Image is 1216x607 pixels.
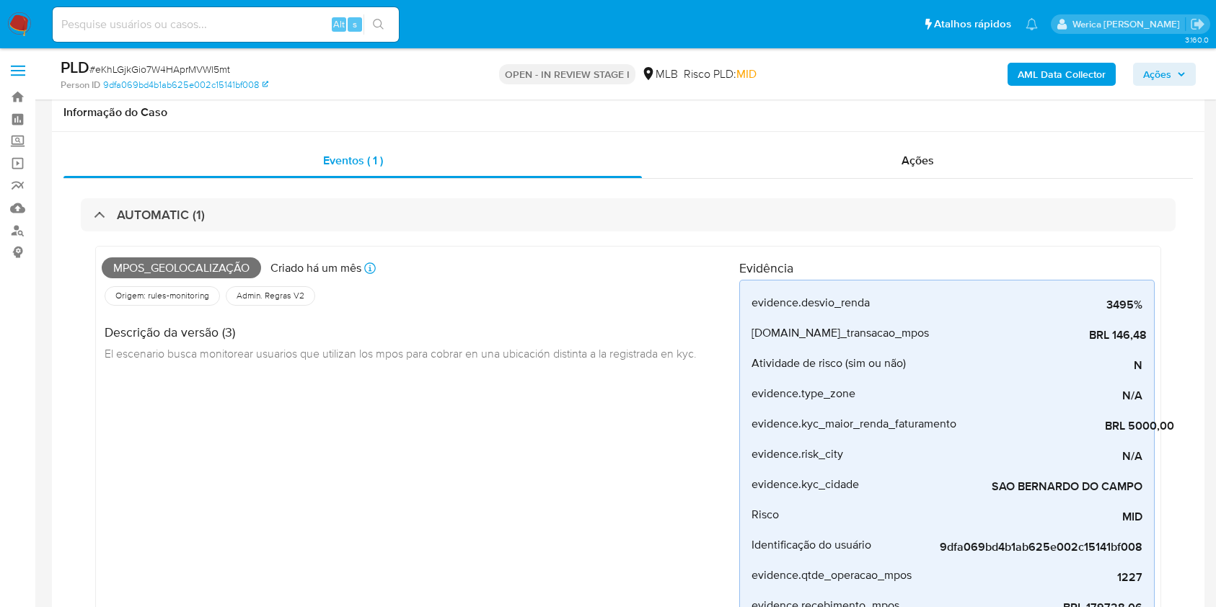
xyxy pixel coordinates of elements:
button: AML Data Collector [1008,63,1116,86]
h1: Informação do Caso [63,105,1193,120]
div: MLB [641,66,678,82]
span: MID [736,66,757,82]
span: Alt [333,17,345,31]
b: PLD [61,56,89,79]
span: Origem: rules-monitoring [114,290,211,301]
span: Mpos_geolocalização [102,257,261,279]
span: s [353,17,357,31]
p: Criado há um mês [270,260,361,276]
span: El escenario busca monitorear usuarios que utilizan los mpos para cobrar en una ubicación distint... [105,345,697,361]
h3: AUTOMATIC (1) [117,207,205,223]
span: Admin. Regras V2 [235,290,306,301]
span: Atalhos rápidos [934,17,1011,32]
b: AML Data Collector [1018,63,1106,86]
button: Ações [1133,63,1196,86]
span: Risco PLD: [684,66,757,82]
a: Sair [1190,17,1205,32]
b: Person ID [61,79,100,92]
button: search-icon [364,14,393,35]
input: Pesquise usuários ou casos... [53,15,399,34]
a: Notificações [1026,18,1038,30]
a: 9dfa069bd4b1ab625e002c15141bf008 [103,79,268,92]
p: OPEN - IN REVIEW STAGE I [499,64,635,84]
span: Ações [902,152,934,169]
span: # eKhLGjkGio7W4HAprMVWl5mt [89,62,230,76]
span: Eventos ( 1 ) [323,152,383,169]
div: AUTOMATIC (1) [81,198,1176,231]
span: Ações [1143,63,1171,86]
h4: Descrição da versão (3) [105,324,697,340]
p: werica.jgaldencio@mercadolivre.com [1072,17,1185,31]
